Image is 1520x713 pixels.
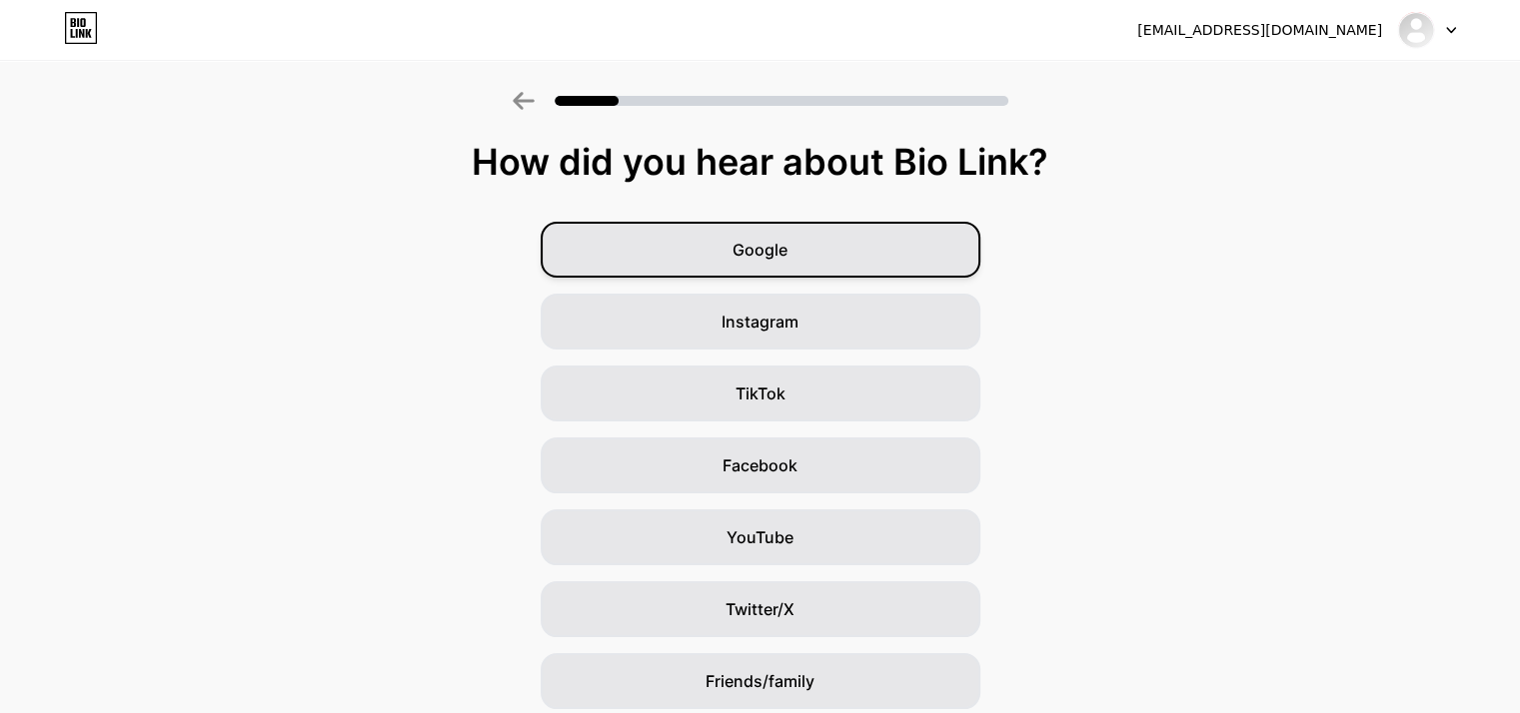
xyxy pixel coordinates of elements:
[1397,11,1435,49] img: thuonghuyenmehu
[1137,20,1382,41] div: [EMAIL_ADDRESS][DOMAIN_NAME]
[726,597,794,621] span: Twitter/X
[723,453,797,477] span: Facebook
[733,238,787,262] span: Google
[10,142,1510,182] div: How did you hear about Bio Link?
[722,310,798,334] span: Instagram
[706,669,814,693] span: Friends/family
[727,525,793,549] span: YouTube
[736,381,785,405] span: TikTok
